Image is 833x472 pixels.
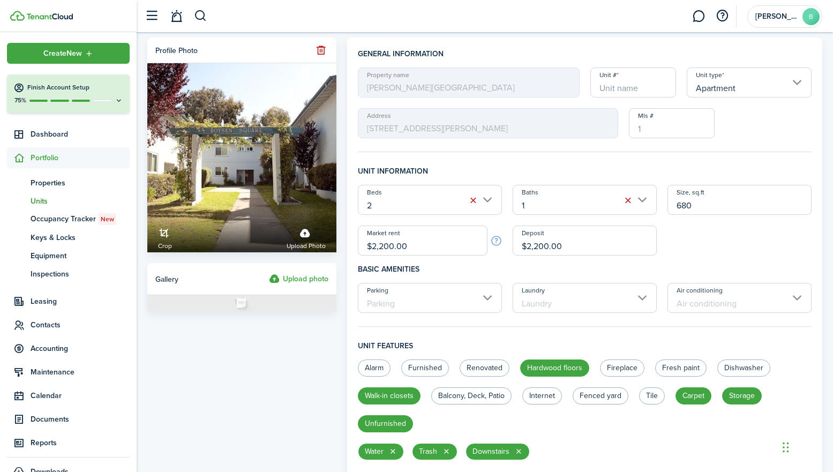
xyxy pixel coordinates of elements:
[31,390,130,401] span: Calendar
[358,166,812,185] h4: Unit information
[466,443,530,460] chip: Downstairs
[141,6,162,26] button: Open sidebar
[358,387,421,404] label: Walk-in closets
[31,437,130,448] span: Reports
[7,192,130,210] a: Units
[573,387,628,404] label: Fenced yard
[31,268,130,280] span: Inspections
[31,129,130,140] span: Dashboard
[655,359,707,377] label: Fresh paint
[147,295,336,311] img: Photo placeholder
[688,3,709,30] a: Messaging
[287,241,326,251] span: Upload photo
[158,223,172,251] a: Crop
[13,96,27,105] p: 75%
[522,387,562,404] label: Internet
[466,193,481,208] button: Clear
[358,256,812,283] h4: Basic amenities
[27,83,123,92] h4: Finish Account Setup
[31,250,130,261] span: Equipment
[31,213,130,225] span: Occupancy Tracker
[717,359,770,377] label: Dishwasher
[401,359,449,377] label: Furnished
[600,359,644,377] label: Fireplace
[194,7,207,25] button: Search
[7,228,130,246] a: Keys & Locks
[101,214,114,224] span: New
[358,48,812,68] h4: General information
[7,43,130,64] button: Open menu
[31,296,130,307] span: Leasing
[713,7,731,25] button: Open resource center
[358,340,812,359] h4: Unit features
[31,196,130,207] span: Units
[755,13,798,20] span: Boysen
[629,108,715,138] input: 1
[31,232,130,243] span: Keys & Locks
[31,366,130,378] span: Maintenance
[358,415,413,432] label: Unfurnished
[313,43,328,58] button: Remove file
[31,177,130,189] span: Properties
[7,124,130,145] a: Dashboard
[7,74,130,113] button: Finish Account Setup75%
[7,265,130,283] a: Inspections
[431,387,512,404] label: Balcony, Deck, Patio
[667,283,812,313] input: Air conditioning
[358,359,391,377] label: Alarm
[590,68,677,98] input: Unit name
[783,431,789,463] div: Drag
[31,319,130,331] span: Contacts
[513,226,657,256] input: 0.00
[7,174,130,192] a: Properties
[620,193,635,208] button: Clear
[358,226,487,256] input: 0.00
[43,50,82,57] span: Create New
[358,283,502,313] input: Parking
[7,210,130,228] a: Occupancy TrackerNew
[31,343,130,354] span: Accounting
[31,414,130,425] span: Documents
[155,45,198,56] div: Profile photo
[10,11,25,21] img: TenantCloud
[158,241,172,251] span: Crop
[31,152,130,163] span: Portfolio
[513,283,657,313] input: Laundry
[779,421,833,472] iframe: Chat Widget
[802,8,820,25] avatar-text: B
[26,13,73,20] img: TenantCloud
[166,3,186,30] a: Notifications
[412,443,457,460] chip: Trash
[722,387,762,404] label: Storage
[676,387,711,404] label: Carpet
[520,359,589,377] label: Hardwood floors
[7,432,130,453] a: Reports
[460,359,509,377] label: Renovated
[287,223,326,251] label: Upload photo
[639,387,665,404] label: Tile
[667,185,812,215] input: 0.00
[155,274,178,285] span: Gallery
[7,246,130,265] a: Equipment
[358,443,404,460] chip: Water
